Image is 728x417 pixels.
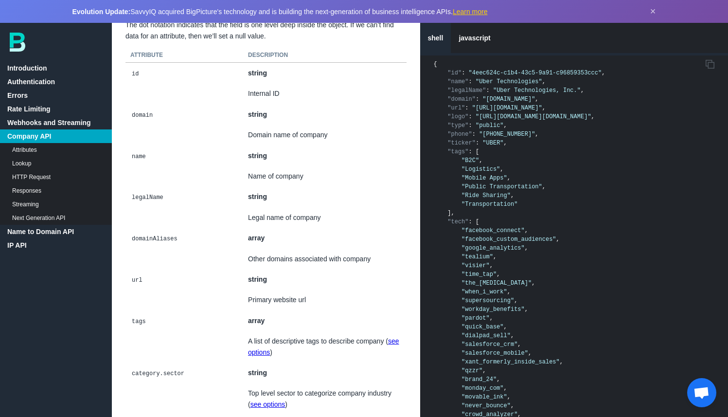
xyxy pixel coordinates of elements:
[447,148,468,155] span: "tags"
[476,148,479,155] span: [
[130,275,144,285] code: url
[507,289,511,295] span: ,
[243,290,406,310] td: Primary website url
[479,131,535,138] span: "[PHONE_NUMBER]"
[591,113,595,120] span: ,
[248,234,265,242] strong: array
[462,306,525,313] span: "workday_benefits"
[482,367,486,374] span: ,
[462,332,511,339] span: "dialpad_sell"
[504,324,507,330] span: ,
[504,122,507,129] span: ,
[125,48,243,63] th: Attribute
[447,113,468,120] span: "logo"
[507,175,511,181] span: ,
[447,210,454,217] span: ],
[525,245,528,252] span: ,
[507,394,511,400] span: ,
[462,271,497,278] span: "time_tap"
[462,402,511,409] span: "never_bounce"
[517,341,521,348] span: ,
[687,378,716,407] a: Open chat
[476,218,479,225] span: [
[472,131,476,138] span: :
[72,8,488,16] span: SavvyIQ acquired BigPicture's technology and is building the next-generation of business intellig...
[479,157,482,164] span: ,
[465,105,468,111] span: :
[243,249,406,269] td: Other domains associated with company
[469,122,472,129] span: :
[248,152,267,160] strong: string
[447,131,472,138] span: "phone"
[462,192,511,199] span: "Ride Sharing"
[130,234,179,244] code: domainAliases
[447,218,468,225] span: "tech"
[469,78,472,85] span: :
[248,317,265,325] strong: array
[525,227,528,234] span: ,
[462,341,517,348] span: "salesforce_crm"
[490,315,493,322] span: ,
[130,317,147,326] code: tags
[447,105,465,111] span: "url"
[243,48,406,63] th: Description
[525,306,528,313] span: ,
[532,280,535,287] span: ,
[434,61,437,68] span: {
[581,87,584,94] span: ,
[447,140,476,146] span: "ticker"
[462,245,525,252] span: "google_analytics"
[248,110,267,118] strong: string
[462,359,560,365] span: "xant_formerly_inside_sales"
[493,87,581,94] span: "Uber Technologies, Inc."
[462,183,542,190] span: "Public Transportation"
[250,400,285,408] a: see options
[482,96,535,103] span: "[DOMAIN_NAME]"
[447,96,476,103] span: "domain"
[10,33,25,52] img: bp-logo-B-teal.svg
[72,8,131,16] strong: Evolution Update:
[420,23,451,53] a: shell
[602,70,605,76] span: ,
[490,262,493,269] span: ,
[248,275,267,283] strong: string
[130,110,154,120] code: domain
[462,227,525,234] span: "facebook_connect"
[500,166,503,173] span: ,
[447,122,468,129] span: "type"
[528,350,532,357] span: ,
[243,83,406,104] td: Internal ID
[469,70,602,76] span: "4eec624c-c1b4-43c5-9a91-c96859353ccc"
[243,125,406,145] td: Domain name of company
[497,271,500,278] span: ,
[511,192,514,199] span: ,
[462,385,503,392] span: "monday_com"
[462,297,514,304] span: "supersourcing"
[243,383,406,415] td: Top level sector to categorize company industry ( )
[130,369,186,379] code: category.sector
[482,140,503,146] span: "UBER"
[462,324,503,330] span: "quick_base"
[130,69,140,79] code: id
[476,122,504,129] span: "public"
[248,337,399,356] a: see options
[248,69,267,77] strong: string
[514,297,517,304] span: ,
[243,207,406,228] td: Legal name of company
[535,96,538,103] span: ,
[130,152,147,162] code: name
[476,78,542,85] span: "Uber Technologies"
[497,376,500,383] span: ,
[476,96,479,103] span: :
[462,376,497,383] span: "brand_24"
[130,193,165,202] code: legalName
[542,78,546,85] span: ,
[556,236,560,243] span: ,
[462,262,490,269] span: "visier"
[248,193,267,200] strong: string
[451,23,498,53] a: javascript
[476,113,591,120] span: "[URL][DOMAIN_NAME][DOMAIN_NAME]"
[447,70,462,76] span: "id"
[462,236,556,243] span: "facebook_custom_audiences"
[462,201,517,208] span: "Transportation"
